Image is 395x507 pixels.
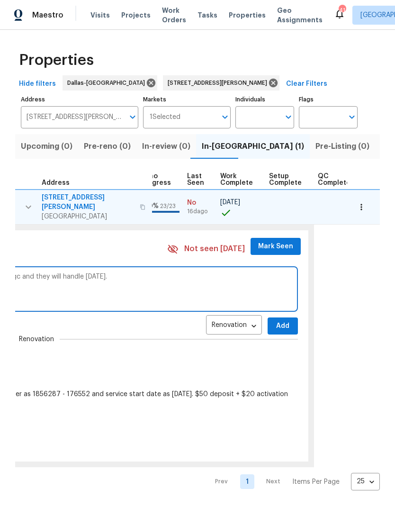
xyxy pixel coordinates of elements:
[184,244,245,254] span: Not seen [DATE]
[277,6,323,25] span: Geo Assignments
[42,180,70,186] span: Address
[63,75,157,91] div: Dallas-[GEOGRAPHIC_DATA]
[187,173,204,186] span: Last Seen
[20,190,61,225] td: 4 day(s) past target finish date
[84,140,131,153] span: Pre-reno (0)
[251,238,301,255] button: Mark Seen
[168,78,271,88] span: [STREET_ADDRESS][PERSON_NAME]
[42,193,134,212] span: [STREET_ADDRESS][PERSON_NAME]
[315,140,369,153] span: Pre-Listing (0)
[126,110,139,124] button: Open
[339,6,345,15] div: 41
[275,320,290,332] span: Add
[32,10,63,20] span: Maestro
[21,140,72,153] span: Upcoming (0)
[42,212,134,221] span: [GEOGRAPHIC_DATA]
[206,473,380,490] nav: Pagination Navigation
[15,75,60,93] button: Hide filters
[142,140,190,153] span: In-review (0)
[292,477,340,487] p: Items Per Page
[19,55,94,65] span: Properties
[235,97,294,102] label: Individuals
[160,203,176,209] span: 23 / 23
[187,208,213,216] span: 16d ago
[299,97,358,102] label: Flags
[206,318,262,334] div: Renovation
[143,97,231,102] label: Markets
[220,199,240,206] span: [DATE]
[163,75,279,91] div: [STREET_ADDRESS][PERSON_NAME]
[318,173,350,186] span: QC Complete
[197,12,217,18] span: Tasks
[187,198,213,208] span: No
[268,317,298,335] button: Add
[258,241,293,253] span: Mark Seen
[67,78,149,88] span: Dallas-[GEOGRAPHIC_DATA]
[162,6,186,25] span: Work Orders
[220,173,253,186] span: Work Complete
[286,78,327,90] span: Clear Filters
[19,335,54,344] span: Renovation
[141,173,171,186] span: Reno Progress
[351,469,380,494] div: 25
[90,10,110,20] span: Visits
[202,140,304,153] span: In-[GEOGRAPHIC_DATA] (1)
[19,78,56,90] span: Hide filters
[21,97,138,102] label: Address
[150,113,180,121] span: 1 Selected
[229,10,266,20] span: Properties
[240,474,254,489] a: Goto page 1
[269,173,302,186] span: Setup Complete
[345,110,359,124] button: Open
[218,110,232,124] button: Open
[121,10,151,20] span: Projects
[282,110,295,124] button: Open
[282,75,331,93] button: Clear Filters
